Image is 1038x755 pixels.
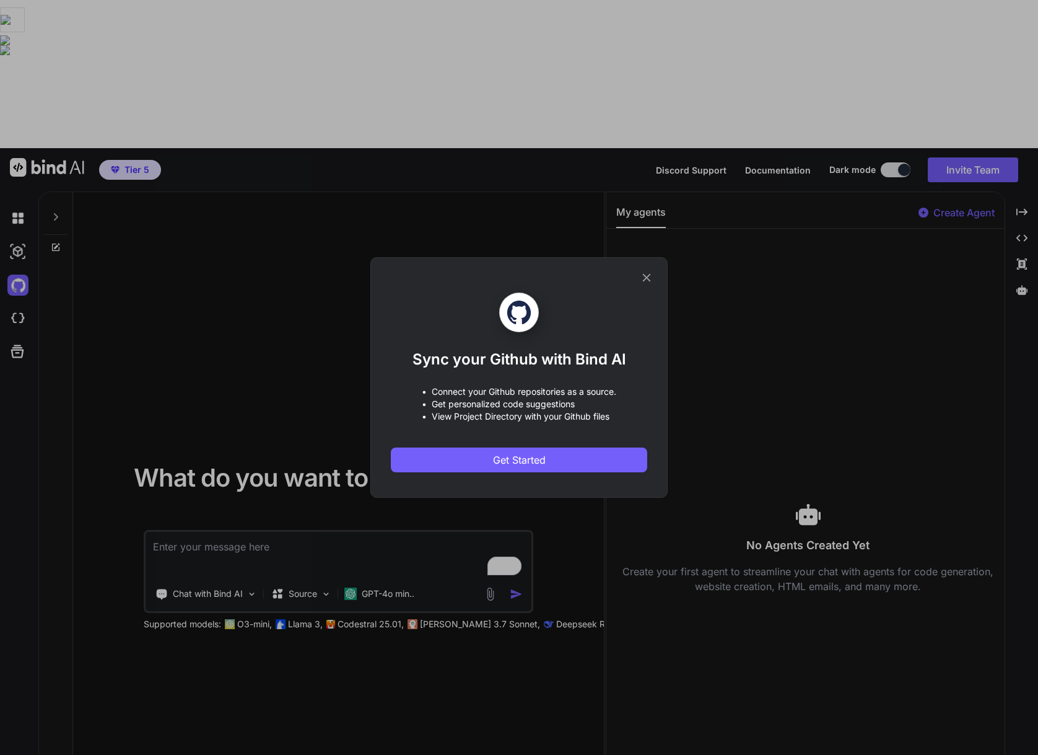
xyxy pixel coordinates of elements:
h1: Sync your Github with Bind AI [412,350,626,369]
p: • View Project Directory with your Github files [422,410,616,423]
p: • Connect your Github repositories as a source. [422,386,616,398]
span: Get Started [493,453,546,467]
button: Get Started [391,448,647,472]
p: • Get personalized code suggestions [422,398,616,410]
